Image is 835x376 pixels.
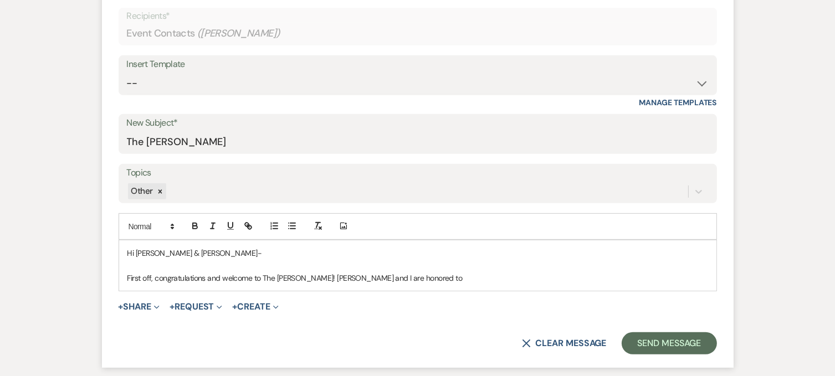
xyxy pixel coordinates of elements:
div: Event Contacts [127,23,709,44]
label: Topics [127,165,709,181]
span: + [232,302,237,311]
div: Insert Template [127,56,709,73]
span: ( [PERSON_NAME] ) [197,26,280,41]
label: New Subject* [127,115,709,131]
button: Create [232,302,278,311]
span: + [119,302,124,311]
button: Share [119,302,160,311]
p: Hi [PERSON_NAME] & [PERSON_NAME]- [127,247,708,259]
button: Send Message [622,332,716,354]
a: Manage Templates [639,97,717,107]
div: Other [128,183,155,199]
p: First off, congratulations and welcome to The [PERSON_NAME]! [PERSON_NAME] and I are honored to [127,272,708,284]
button: Request [170,302,222,311]
span: + [170,302,175,311]
p: Recipients* [127,9,709,23]
button: Clear message [522,339,606,348]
